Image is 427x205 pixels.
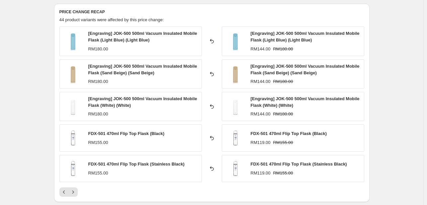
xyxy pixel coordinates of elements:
span: FDX-501 470ml Flip Top Flask (Black) [88,131,165,136]
span: [Engraving] JOK-500 500ml Vacuum Insulated Mobile Flask (Light Blue) (Light Blue) [251,31,360,42]
div: RM180.00 [88,46,108,52]
div: RM180.00 [88,111,108,117]
div: RM180.00 [88,78,108,85]
strike: RM180.00 [273,46,293,52]
nav: Pagination [59,187,78,197]
img: JOK-500SDBE_FrontE_80x.png [63,64,83,84]
span: [Engraving] JOK-500 500ml Vacuum Insulated Mobile Flask (Sand Beige) (Sand Beige) [251,64,360,75]
div: RM144.00 [251,78,271,85]
span: FDX-501 470ml Flip Top Flask (Black) [251,131,327,136]
span: FDX-501 470ml Flip Top Flask (Stainless Black) [88,162,185,167]
span: FDX-501 470ml Flip Top Flask (Stainless Black) [251,162,347,167]
strike: RM180.00 [273,78,293,85]
button: Next [68,187,78,197]
strike: RM180.00 [273,111,293,117]
div: RM119.00 [251,139,271,146]
strike: RM155.00 [273,170,293,176]
img: JOK-500_WH__FrontE_80x.png [225,97,245,116]
span: [Engraving] JOK-500 500ml Vacuum Insulated Mobile Flask (White) (White) [88,96,197,108]
img: FDX-501SBK-768x768_80x.png [63,159,83,178]
img: FDX-501SBK-768x768_80x.png [225,128,245,148]
strike: RM155.00 [273,139,293,146]
span: [Engraving] JOK-500 500ml Vacuum Insulated Mobile Flask (Light Blue) (Light Blue) [88,31,197,42]
img: FDX-501SBK-768x768_80x.png [225,159,245,178]
button: Previous [59,187,69,197]
img: JOK-500LB_Front1E_80x.png [225,31,245,51]
img: FDX-501SBK-768x768_80x.png [63,128,83,148]
div: RM144.00 [251,46,271,52]
div: RM155.00 [88,139,108,146]
div: RM155.00 [88,170,108,176]
img: JOK-500_WH__FrontE_80x.png [63,97,83,116]
img: JOK-500SDBE_FrontE_80x.png [225,64,245,84]
span: [Engraving] JOK-500 500ml Vacuum Insulated Mobile Flask (Sand Beige) (Sand Beige) [88,64,197,75]
img: JOK-500LB_Front1E_80x.png [63,31,83,51]
h6: PRICE CHANGE RECAP [59,9,364,15]
div: RM119.00 [251,170,271,176]
span: [Engraving] JOK-500 500ml Vacuum Insulated Mobile Flask (White) (White) [251,96,360,108]
div: RM144.00 [251,111,271,117]
span: 44 product variants were affected by this price change: [59,17,164,22]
